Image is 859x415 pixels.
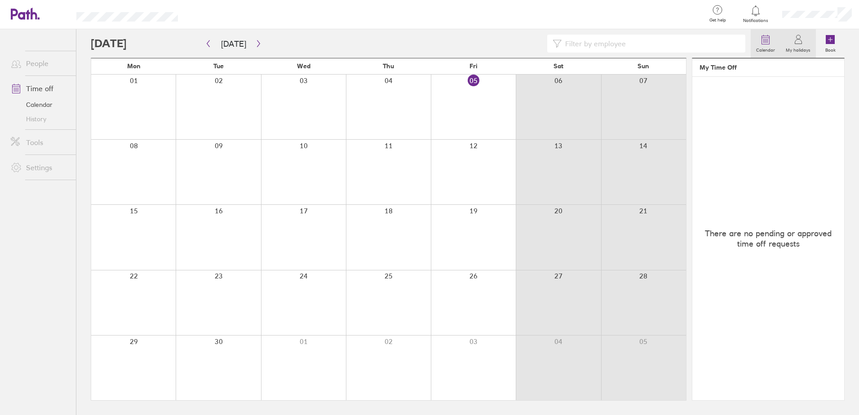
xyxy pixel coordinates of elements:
[4,159,76,177] a: Settings
[383,62,394,70] span: Thu
[562,35,740,52] input: Filter by employee
[553,62,563,70] span: Sat
[4,54,76,72] a: People
[751,29,780,58] a: Calendar
[820,45,841,53] label: Book
[741,18,770,23] span: Notifications
[213,62,224,70] span: Tue
[297,62,310,70] span: Wed
[780,29,816,58] a: My holidays
[469,62,478,70] span: Fri
[4,133,76,151] a: Tools
[4,112,76,126] a: History
[751,45,780,53] label: Calendar
[127,62,141,70] span: Mon
[4,79,76,97] a: Time off
[780,45,816,53] label: My holidays
[214,36,253,51] button: [DATE]
[4,97,76,112] a: Calendar
[692,58,844,77] header: My Time Off
[741,4,770,23] a: Notifications
[703,18,732,23] span: Get help
[816,29,845,58] a: Book
[692,77,844,400] div: There are no pending or approved time off requests
[638,62,649,70] span: Sun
